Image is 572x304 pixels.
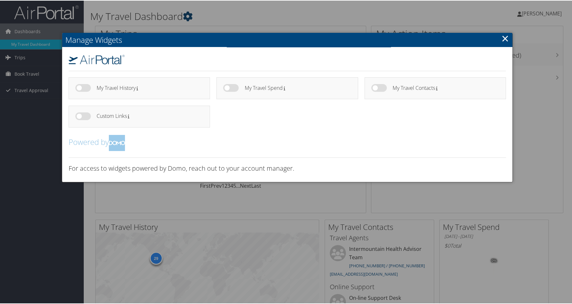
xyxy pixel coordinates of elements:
[97,113,198,118] h4: Custom Links
[69,163,506,172] h3: For access to widgets powered by Domo, reach out to your account manager.
[501,31,509,44] a: Close
[62,32,512,46] h2: Manage Widgets
[245,85,347,90] h4: My Travel Spend
[97,85,198,90] h4: My Travel History
[393,85,494,90] h4: My Travel Contacts
[69,54,125,64] img: airportal-logo.png
[69,134,506,150] h2: Powered by
[109,134,125,150] img: domo-logo.png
